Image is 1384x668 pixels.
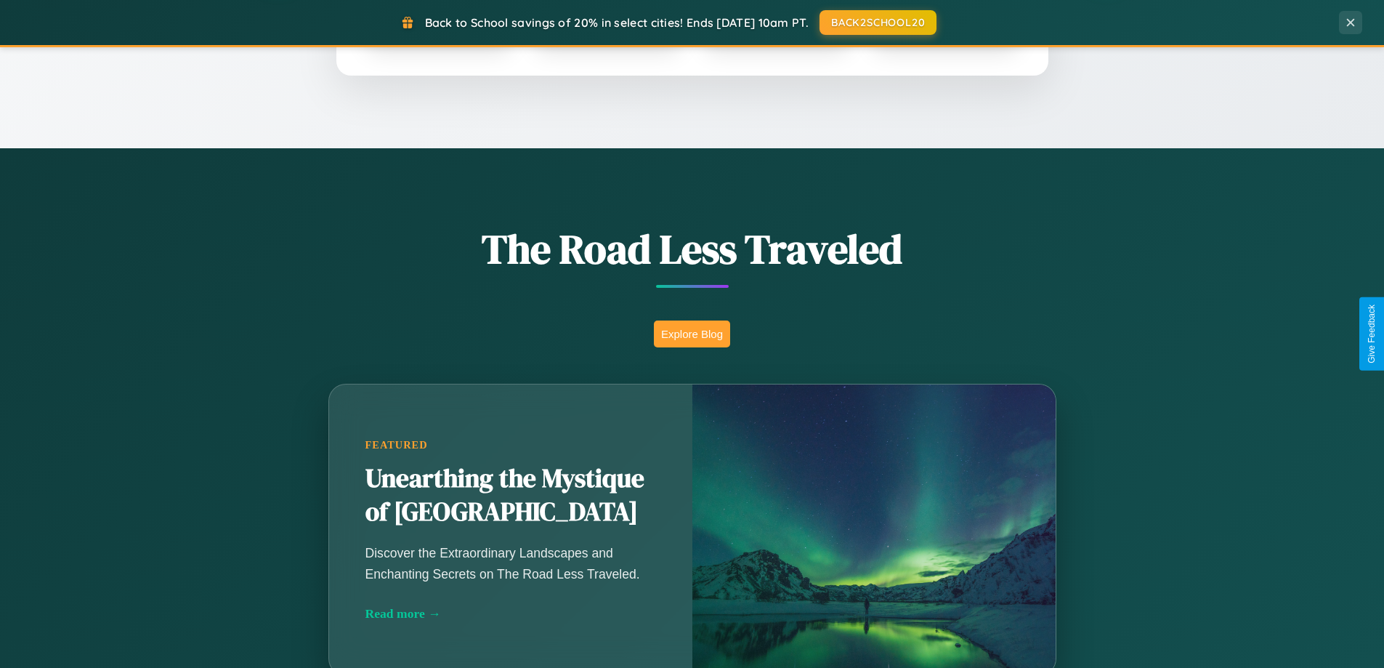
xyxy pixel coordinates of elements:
[256,221,1128,277] h1: The Road Less Traveled
[365,606,656,621] div: Read more →
[365,462,656,529] h2: Unearthing the Mystique of [GEOGRAPHIC_DATA]
[425,15,809,30] span: Back to School savings of 20% in select cities! Ends [DATE] 10am PT.
[1367,305,1377,363] div: Give Feedback
[654,321,730,347] button: Explore Blog
[365,439,656,451] div: Featured
[820,10,936,35] button: BACK2SCHOOL20
[365,543,656,584] p: Discover the Extraordinary Landscapes and Enchanting Secrets on The Road Less Traveled.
